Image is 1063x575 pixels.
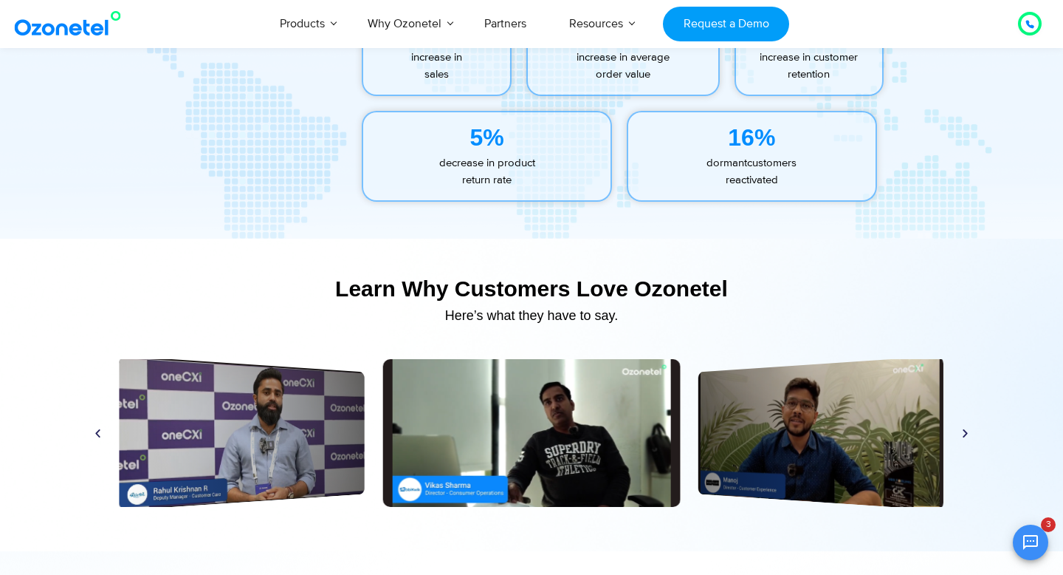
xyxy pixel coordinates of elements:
[92,428,103,439] div: Previous slide
[382,359,680,507] a: Mobiwik.png
[85,309,978,322] div: Here’s what they have to say.
[528,50,718,83] p: increase in average order value
[960,428,971,439] div: Next slide
[120,355,365,511] div: 5 / 6
[85,359,978,507] div: Slides
[736,50,882,83] p: increase in customer retention
[1013,525,1048,560] button: Open chat
[628,120,875,155] div: 16%
[85,276,978,302] div: Learn Why Customers Love Ozonetel​
[1041,517,1056,532] span: 3
[663,7,789,41] a: Request a Demo
[363,120,610,155] div: 5%
[698,355,943,511] div: 1 / 6
[363,155,610,188] p: decrease in product return rate
[698,355,943,511] a: Kapiva.png
[706,156,747,170] span: dormant
[120,355,365,511] a: rivem
[382,359,680,507] div: 6 / 6
[628,155,875,188] p: customers reactivated
[363,50,510,83] p: increase in sales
